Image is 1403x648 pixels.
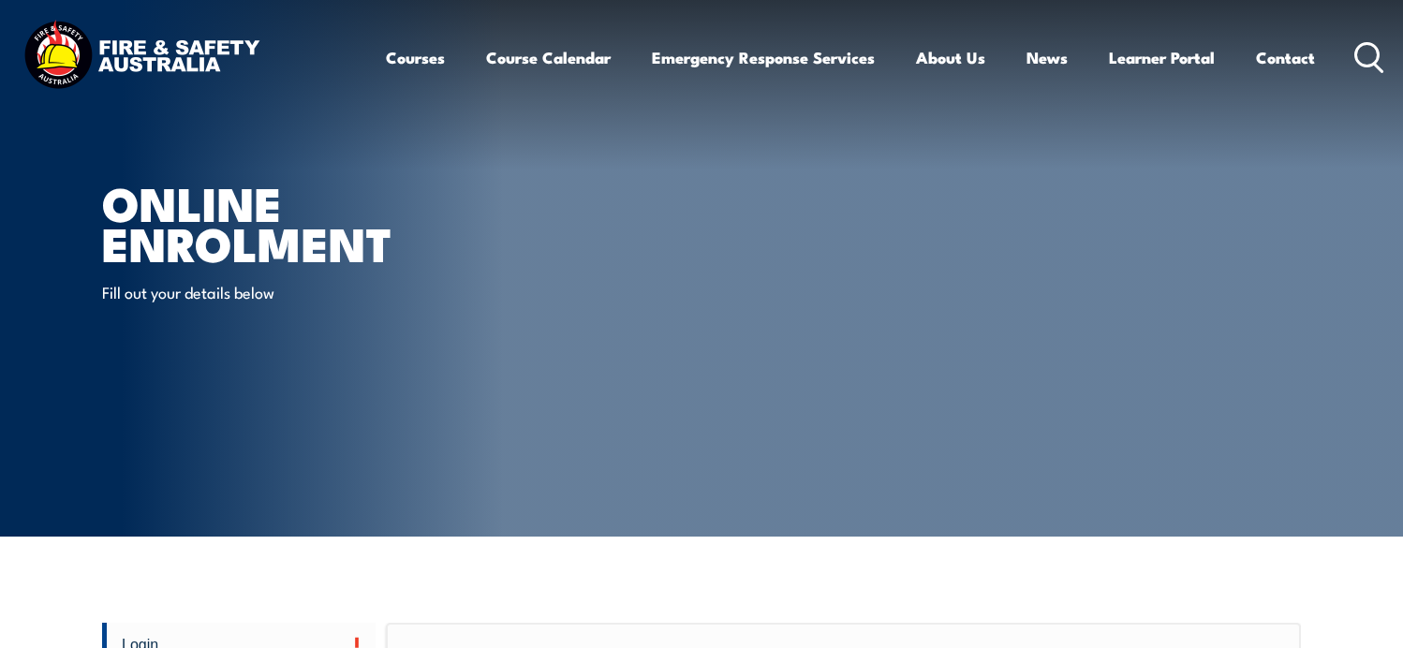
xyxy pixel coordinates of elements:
a: About Us [916,33,985,82]
a: Emergency Response Services [652,33,875,82]
a: Course Calendar [486,33,611,82]
a: News [1026,33,1068,82]
a: Contact [1256,33,1315,82]
h1: Online Enrolment [102,182,565,262]
a: Courses [386,33,445,82]
a: Learner Portal [1109,33,1215,82]
p: Fill out your details below [102,281,444,302]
